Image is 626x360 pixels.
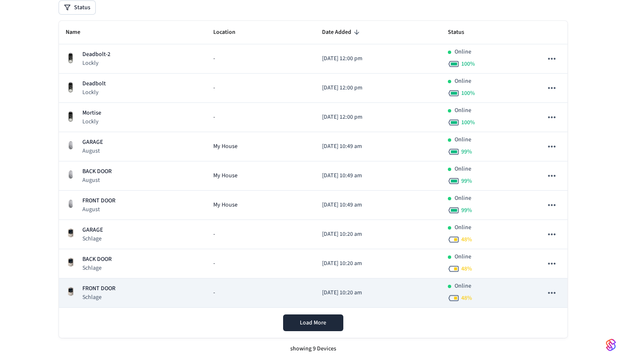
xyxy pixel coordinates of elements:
p: Online [455,48,471,56]
p: Lockly [82,59,110,67]
p: FRONT DOOR [82,197,115,205]
p: [DATE] 12:00 pm [322,84,435,92]
img: Schlage Sense Smart Deadbolt with Camelot Trim, Front [66,257,76,267]
img: Lockly Vision Lock, Front [66,111,76,123]
p: Online [455,253,471,261]
p: [DATE] 10:49 am [322,142,435,151]
p: [DATE] 10:20 am [322,289,435,297]
img: Schlage Sense Smart Deadbolt with Camelot Trim, Front [66,228,76,238]
p: Online [455,223,471,232]
img: August Wifi Smart Lock 3rd Gen, Silver, Front [66,199,76,209]
p: Lockly [82,117,101,126]
span: My House [213,171,238,180]
span: - [213,289,215,297]
p: GARAGE [82,226,103,235]
span: Date Added [322,26,362,39]
p: Online [455,282,471,291]
p: Mortise [82,109,101,117]
img: Lockly Vision Lock, Front [66,52,76,64]
button: Status [59,1,95,14]
span: 100 % [461,60,475,68]
p: August [82,147,103,155]
span: 99 % [461,148,472,156]
span: - [213,113,215,122]
table: sticky table [59,21,567,308]
img: August Wifi Smart Lock 3rd Gen, Silver, Front [66,140,76,150]
p: Online [455,135,471,144]
span: 99 % [461,177,472,185]
div: showing 9 Devices [59,338,567,360]
span: 48 % [461,235,472,244]
p: [DATE] 12:00 pm [322,113,435,122]
span: 48 % [461,294,472,302]
p: GARAGE [82,138,103,147]
p: August [82,176,112,184]
img: Schlage Sense Smart Deadbolt with Camelot Trim, Front [66,286,76,296]
p: Schlage [82,293,115,301]
span: Load More [300,319,326,327]
span: - [213,230,215,239]
span: 99 % [461,206,472,214]
p: BACK DOOR [82,167,112,176]
span: - [213,84,215,92]
p: Lockly [82,88,106,97]
span: Name [66,26,91,39]
p: Online [455,106,471,115]
p: [DATE] 10:20 am [322,230,435,239]
p: August [82,205,115,214]
span: - [213,259,215,268]
span: - [213,54,215,63]
p: Deadbolt-2 [82,50,110,59]
p: Online [455,77,471,86]
p: Schlage [82,264,112,272]
p: Online [455,194,471,203]
p: [DATE] 12:00 pm [322,54,435,63]
span: 100 % [461,89,475,97]
button: Load More [283,314,343,331]
img: Lockly Vision Lock, Front [66,82,76,94]
span: My House [213,142,238,151]
p: FRONT DOOR [82,284,115,293]
p: [DATE] 10:49 am [322,171,435,180]
p: BACK DOOR [82,255,112,264]
img: August Wifi Smart Lock 3rd Gen, Silver, Front [66,169,76,179]
p: Schlage [82,235,103,243]
p: Deadbolt [82,79,106,88]
p: Online [455,165,471,174]
span: Status [448,26,475,39]
span: Location [213,26,246,39]
p: [DATE] 10:49 am [322,201,435,209]
img: SeamLogoGradient.69752ec5.svg [606,338,616,352]
p: [DATE] 10:20 am [322,259,435,268]
span: 100 % [461,118,475,127]
span: My House [213,201,238,209]
span: 48 % [461,265,472,273]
